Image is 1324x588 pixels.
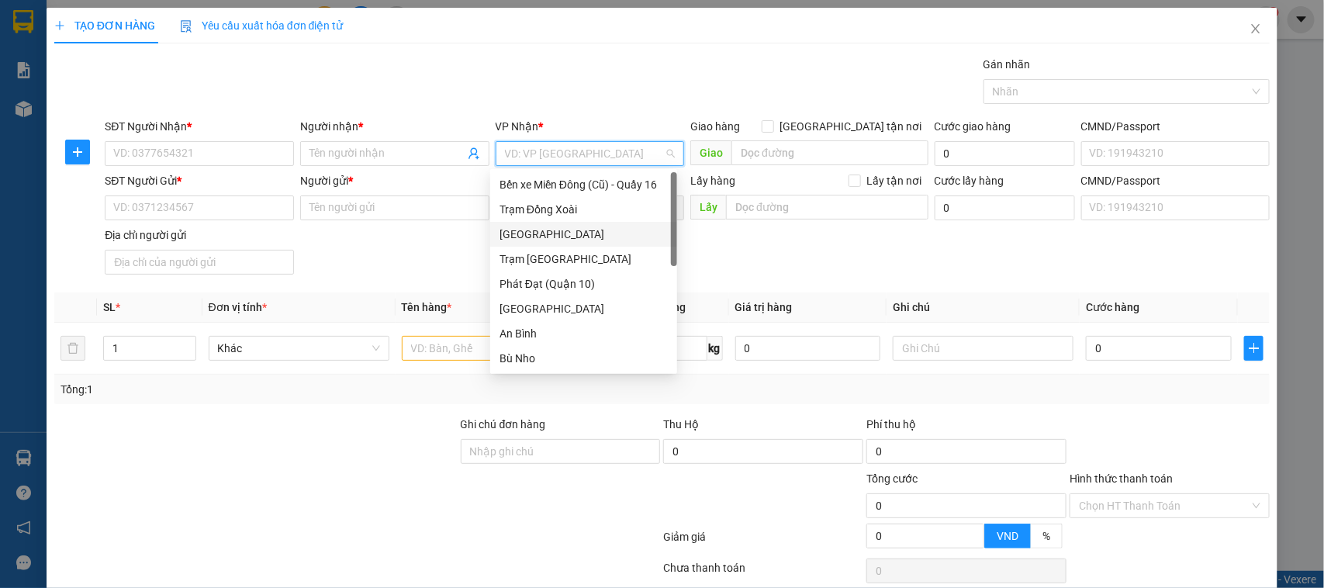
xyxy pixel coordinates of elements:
[218,337,380,360] span: Khác
[1244,336,1264,361] button: plus
[103,301,116,313] span: SL
[731,140,928,165] input: Dọc đường
[490,296,677,321] div: Phú Giáo
[1086,301,1139,313] span: Cước hàng
[1070,472,1173,485] label: Hình thức thanh toán
[461,439,661,464] input: Ghi chú đơn hàng
[402,301,452,313] span: Tên hàng
[935,195,1075,220] input: Cước lấy hàng
[887,292,1080,323] th: Ghi chú
[60,381,512,398] div: Tổng: 1
[500,325,668,342] div: An Bình
[490,172,677,197] div: Bến xe Miền Đông (Cũ) - Quầy 16
[490,321,677,346] div: An Bình
[500,275,668,292] div: Phát Đạt (Quận 10)
[105,250,294,275] input: Địa chỉ của người gửi
[500,251,668,268] div: Trạm [GEOGRAPHIC_DATA]
[866,416,1066,439] div: Phí thu hộ
[402,336,582,361] input: VD: Bàn, Ghế
[105,172,294,189] div: SĐT Người Gửi
[300,118,489,135] div: Người nhận
[500,350,668,367] div: Bù Nho
[1250,22,1262,35] span: close
[180,20,192,33] img: icon
[1081,118,1270,135] div: CMND/Passport
[180,19,344,32] span: Yêu cầu xuất hóa đơn điện tử
[65,140,90,164] button: plus
[500,201,668,218] div: Trạm Đồng Xoài
[735,336,881,361] input: 0
[105,118,294,135] div: SĐT Người Nhận
[1234,8,1277,51] button: Close
[300,172,489,189] div: Người gửi
[707,336,723,361] span: kg
[690,120,740,133] span: Giao hàng
[468,147,480,160] span: user-add
[500,226,668,243] div: [GEOGRAPHIC_DATA]
[54,20,65,31] span: plus
[735,301,793,313] span: Giá trị hàng
[997,530,1018,542] span: VND
[105,227,294,244] div: Địa chỉ người gửi
[490,222,677,247] div: Phước Bình
[935,175,1004,187] label: Cước lấy hàng
[861,172,928,189] span: Lấy tận nơi
[893,336,1073,361] input: Ghi Chú
[209,301,267,313] span: Đơn vị tính
[461,418,546,431] label: Ghi chú đơn hàng
[496,120,539,133] span: VP Nhận
[490,346,677,371] div: Bù Nho
[500,176,668,193] div: Bến xe Miền Đông (Cũ) - Quầy 16
[490,272,677,296] div: Phát Đạt (Quận 10)
[726,195,928,220] input: Dọc đường
[1081,172,1270,189] div: CMND/Passport
[983,58,1031,71] label: Gán nhãn
[490,247,677,272] div: Trạm Phước Hòa
[935,141,1075,166] input: Cước giao hàng
[1042,530,1050,542] span: %
[500,300,668,317] div: [GEOGRAPHIC_DATA]
[774,118,928,135] span: [GEOGRAPHIC_DATA] tận nơi
[690,140,731,165] span: Giao
[54,19,155,32] span: TẠO ĐƠN HÀNG
[662,559,866,586] div: Chưa thanh toán
[66,146,89,158] span: plus
[490,197,677,222] div: Trạm Đồng Xoài
[866,472,918,485] span: Tổng cước
[690,175,735,187] span: Lấy hàng
[663,418,699,431] span: Thu Hộ
[935,120,1011,133] label: Cước giao hàng
[60,336,85,361] button: delete
[1245,342,1263,355] span: plus
[690,195,726,220] span: Lấy
[662,528,866,555] div: Giảm giá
